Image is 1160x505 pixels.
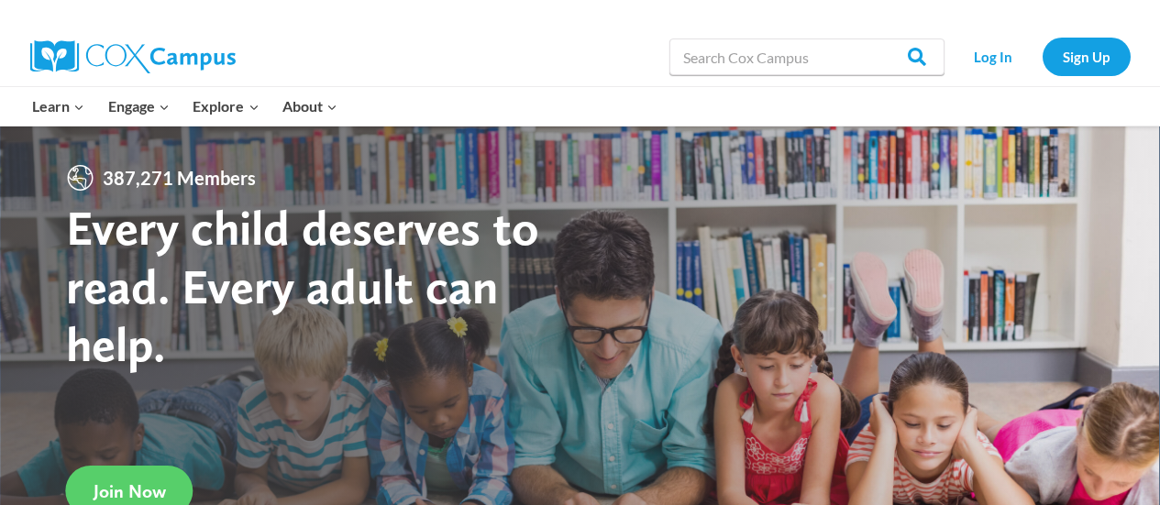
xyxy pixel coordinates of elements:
[669,38,945,75] input: Search Cox Campus
[32,94,84,118] span: Learn
[954,38,1131,75] nav: Secondary Navigation
[1043,38,1131,75] a: Sign Up
[108,94,170,118] span: Engage
[954,38,1033,75] a: Log In
[94,480,166,502] span: Join Now
[282,94,337,118] span: About
[30,40,236,73] img: Cox Campus
[66,198,539,373] strong: Every child deserves to read. Every adult can help.
[193,94,259,118] span: Explore
[95,163,263,192] span: 387,271 Members
[21,87,349,126] nav: Primary Navigation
